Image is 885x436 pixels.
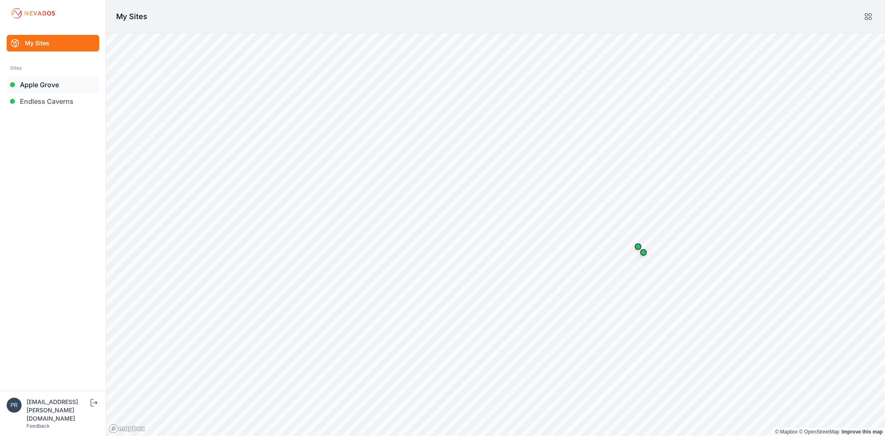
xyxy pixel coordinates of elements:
[116,11,147,22] h1: My Sites
[7,35,99,51] a: My Sites
[7,93,99,110] a: Endless Caverns
[7,398,22,413] img: przemyslaw.szewczyk@energix-group.com
[10,7,56,20] img: Nevados
[109,424,145,434] a: Mapbox logo
[799,429,839,435] a: OpenStreetMap
[27,398,89,423] div: [EMAIL_ADDRESS][PERSON_NAME][DOMAIN_NAME]
[775,429,798,435] a: Mapbox
[630,238,646,255] div: Map marker
[7,76,99,93] a: Apple Grove
[10,63,96,73] div: Sites
[106,33,885,436] canvas: Map
[27,423,50,429] a: Feedback
[842,429,883,435] a: Map feedback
